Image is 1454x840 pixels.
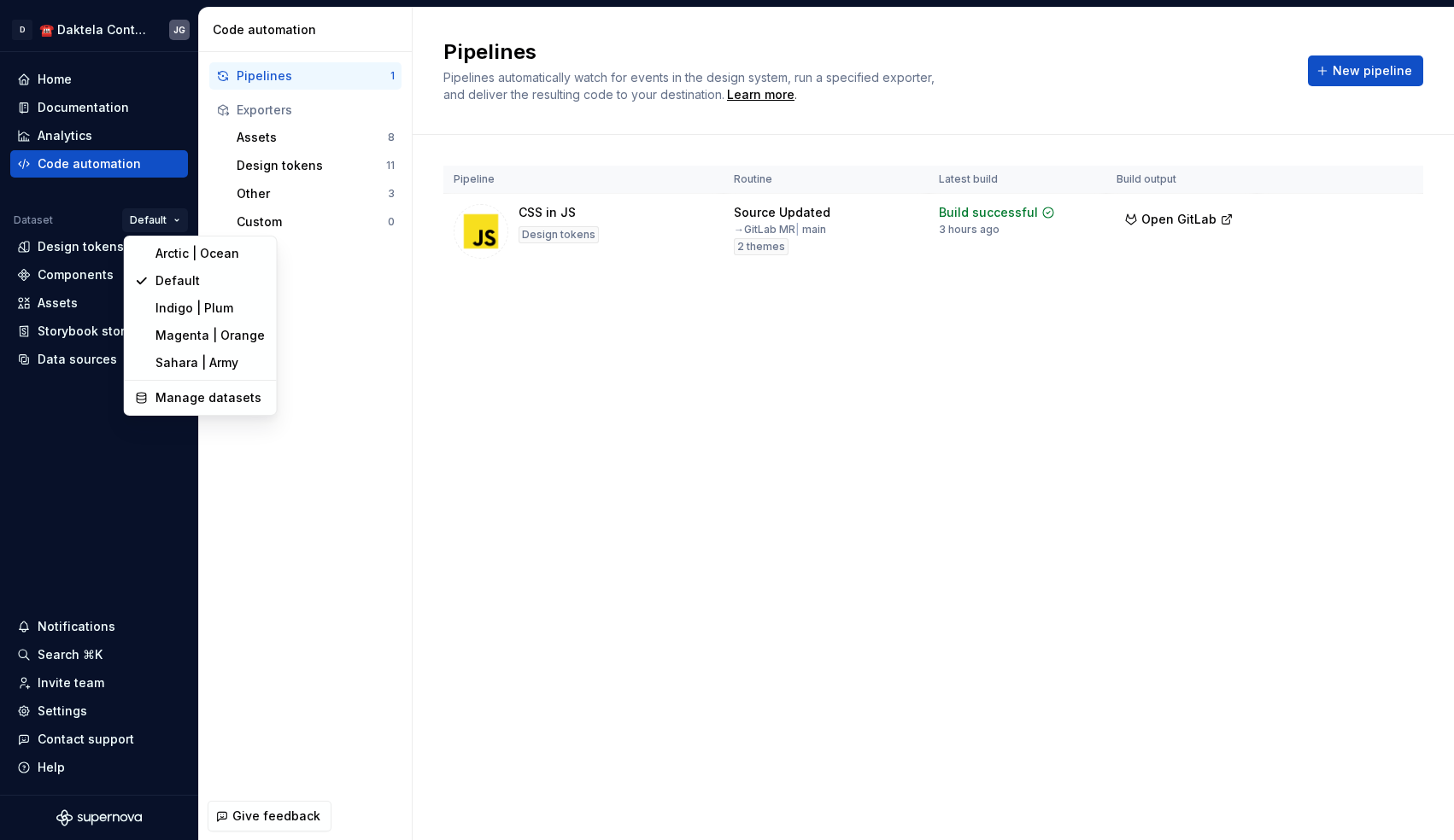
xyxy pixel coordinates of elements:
div: Indigo | Plum [155,300,267,317]
a: Manage datasets [128,384,273,411]
div: Magenta | Orange [155,327,267,344]
div: Manage datasets [155,389,267,406]
div: Arctic | Ocean [155,245,267,262]
div: Sahara | Army [155,354,267,371]
div: Default [155,272,267,289]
